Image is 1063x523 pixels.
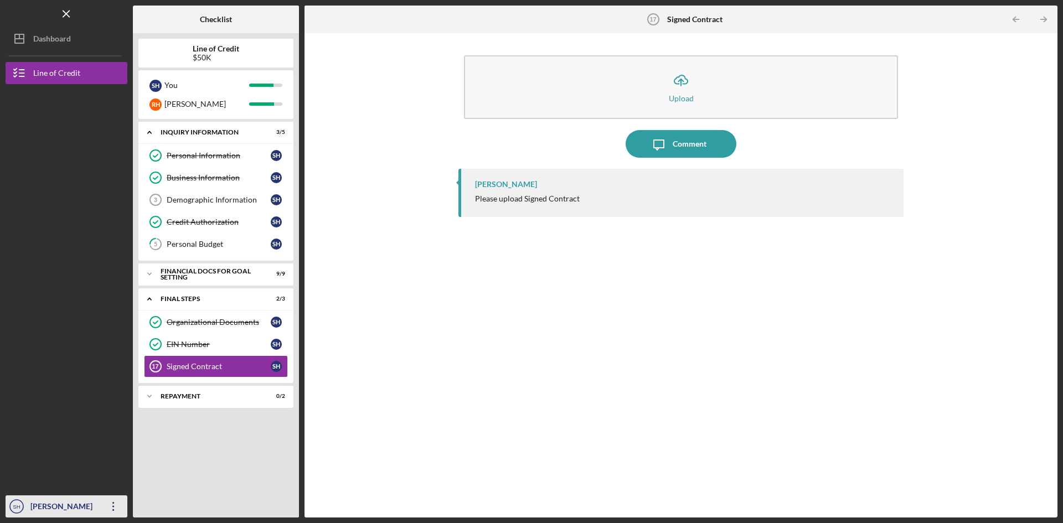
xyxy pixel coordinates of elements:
div: S H [271,317,282,328]
a: Business InformationSH [144,167,288,189]
a: EIN NumberSH [144,333,288,355]
div: S H [271,172,282,183]
div: Financial Docs for Goal Setting [161,268,257,281]
a: Organizational DocumentsSH [144,311,288,333]
div: EIN Number [167,340,271,349]
div: S H [271,339,282,350]
div: Dashboard [33,28,71,53]
div: 0 / 2 [265,393,285,400]
div: Comment [673,130,706,158]
tspan: 3 [154,196,157,203]
b: Line of Credit [193,44,239,53]
div: Upload [669,94,694,102]
div: 3 / 5 [265,129,285,136]
div: INQUIRY INFORMATION [161,129,257,136]
a: Personal InformationSH [144,144,288,167]
div: S H [271,239,282,250]
a: 17Signed ContractSH [144,355,288,377]
div: Personal Budget [167,240,271,248]
div: Repayment [161,393,257,400]
button: Dashboard [6,28,127,50]
div: You [164,76,249,95]
div: S H [271,361,282,372]
div: Organizational Documents [167,318,271,327]
div: S H [271,216,282,227]
div: Personal Information [167,151,271,160]
div: S H [149,80,162,92]
button: Line of Credit [6,62,127,84]
div: Line of Credit [33,62,80,87]
div: Business Information [167,173,271,182]
div: Credit Authorization [167,218,271,226]
div: Demographic Information [167,195,271,204]
div: [PERSON_NAME] [28,495,100,520]
div: R H [149,99,162,111]
div: [PERSON_NAME] [475,180,537,189]
div: 9 / 9 [265,271,285,277]
a: 5Personal BudgetSH [144,233,288,255]
div: Signed Contract [167,362,271,371]
tspan: 5 [154,241,157,248]
button: Comment [626,130,736,158]
button: SH[PERSON_NAME] [6,495,127,517]
b: Checklist [200,15,232,24]
div: S H [271,150,282,161]
div: 2 / 3 [265,296,285,302]
div: S H [271,194,282,205]
button: Upload [464,55,898,119]
text: SH [13,504,20,510]
a: 3Demographic InformationSH [144,189,288,211]
b: Signed Contract [667,15,723,24]
div: FINAL STEPS [161,296,257,302]
a: Credit AuthorizationSH [144,211,288,233]
div: $50K [193,53,239,62]
div: Please upload Signed Contract [475,194,580,203]
tspan: 17 [649,16,656,23]
tspan: 17 [152,363,158,370]
div: [PERSON_NAME] [164,95,249,113]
